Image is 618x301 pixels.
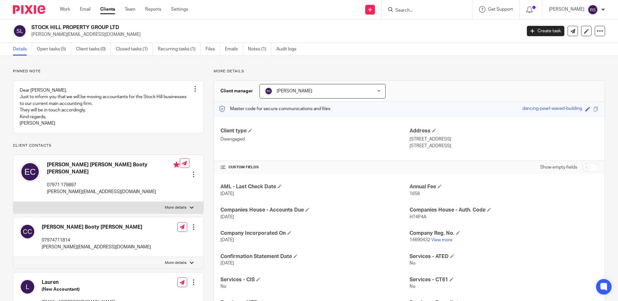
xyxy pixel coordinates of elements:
span: [PERSON_NAME] [277,89,312,93]
a: Open tasks (5) [37,43,71,56]
p: Pinned note [13,69,204,74]
h4: Address [410,128,598,134]
a: Closed tasks (1) [116,43,153,56]
div: dancing-pearl-waved-building [522,105,582,113]
h5: (New Accountant) [42,286,115,293]
span: 14690432 [410,238,430,242]
img: Pixie [13,5,45,14]
a: Clients [100,6,115,13]
a: Create task [527,26,564,36]
h4: Company Reg. No. [410,230,598,237]
h4: Lauren [42,279,115,286]
a: Client tasks (0) [76,43,111,56]
img: svg%3E [588,5,598,15]
p: 07974711814 [42,237,151,244]
p: [PERSON_NAME][EMAIL_ADDRESS][DOMAIN_NAME] [47,189,180,195]
input: Search [395,8,453,14]
img: svg%3E [20,161,40,182]
h4: Annual Fee [410,183,598,190]
span: [DATE] [220,192,234,196]
h3: Client manager [220,88,253,94]
h4: Services - ATED [410,253,598,260]
span: No [220,284,226,289]
a: View more [431,238,453,242]
label: Show empty fields [540,164,577,171]
h4: Company Incorporated On [220,230,409,237]
span: HT4P4A [410,215,426,219]
span: 1656 [410,192,420,196]
p: Disengaged [220,136,409,142]
img: svg%3E [13,24,27,38]
p: [PERSON_NAME] [549,6,584,13]
p: [STREET_ADDRESS] [410,136,598,142]
h4: [PERSON_NAME] Booty [PERSON_NAME] [42,224,151,231]
h4: Client type [220,128,409,134]
span: No [410,261,415,265]
h4: Services - CIS [220,276,409,283]
a: Team [125,6,135,13]
a: Recurring tasks (1) [158,43,201,56]
p: [STREET_ADDRESS] [410,143,598,149]
img: svg%3E [265,87,272,95]
span: No [410,284,415,289]
p: 07971 179897 [47,182,180,188]
h4: Services - CT61 [410,276,598,283]
a: Details [13,43,32,56]
p: Master code for secure communications and files [219,106,330,112]
a: Email [80,6,91,13]
img: svg%3E [20,279,35,295]
a: Audit logs [276,43,301,56]
h4: Companies House - Auth. Code [410,207,598,213]
a: Settings [171,6,188,13]
a: Notes (1) [248,43,272,56]
h4: AML - Last Check Date [220,183,409,190]
h2: STOCK HILL PROPERTY GROUP LTD [31,24,420,31]
p: [PERSON_NAME][EMAIL_ADDRESS][DOMAIN_NAME] [31,31,517,38]
a: Files [206,43,220,56]
p: [PERSON_NAME][EMAIL_ADDRESS][DOMAIN_NAME] [42,244,151,250]
a: Emails [225,43,243,56]
i: Primary [173,161,180,168]
h4: Confirmation Statement Date [220,253,409,260]
h4: [PERSON_NAME] [PERSON_NAME] Booty [PERSON_NAME] [47,161,180,175]
p: Client contacts [13,143,204,148]
h4: Companies House - Accounts Due [220,207,409,213]
p: More details [165,260,186,265]
span: [DATE] [220,261,234,265]
img: svg%3E [20,224,35,239]
h4: CUSTOM FIELDS [220,165,409,170]
p: More details [165,205,186,210]
a: Reports [145,6,161,13]
a: Work [60,6,70,13]
span: [DATE] [220,238,234,242]
span: [DATE] [220,215,234,219]
p: More details [214,69,605,74]
span: Get Support [488,7,513,12]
